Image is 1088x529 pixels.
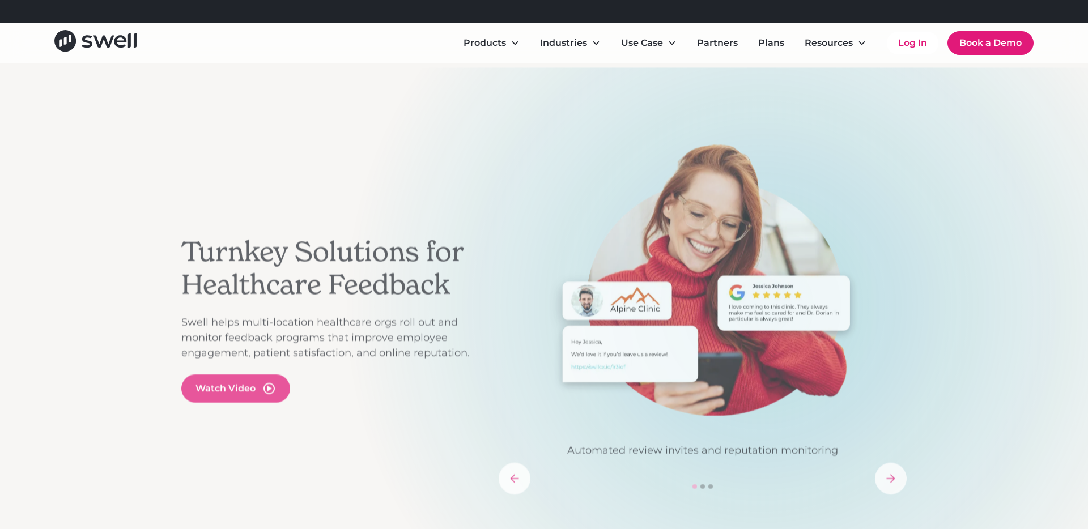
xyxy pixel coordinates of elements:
div: Use Case [621,36,663,50]
p: Swell helps multi-location healthcare orgs roll out and monitor feedback programs that improve em... [181,314,487,360]
a: Log In [887,32,938,54]
div: Industries [531,32,610,54]
h2: Turnkey Solutions for Healthcare Feedback [181,236,487,301]
a: Plans [749,32,793,54]
a: Book a Demo [947,31,1034,55]
div: 1 of 3 [499,144,907,458]
div: carousel [499,144,907,494]
div: Show slide 3 of 3 [708,484,713,489]
div: Products [454,32,529,54]
div: Use Case [612,32,686,54]
a: home [54,30,137,56]
a: open lightbox [181,374,290,402]
div: Products [464,36,506,50]
div: Industries [540,36,587,50]
div: previous slide [499,463,530,494]
div: Resources [796,32,875,54]
div: Resources [805,36,853,50]
div: Show slide 1 of 3 [692,484,697,489]
div: Show slide 2 of 3 [700,484,705,489]
div: next slide [875,463,907,494]
div: Watch Video [195,381,256,395]
a: Partners [688,32,747,54]
p: Automated review invites and reputation monitoring [499,443,907,458]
